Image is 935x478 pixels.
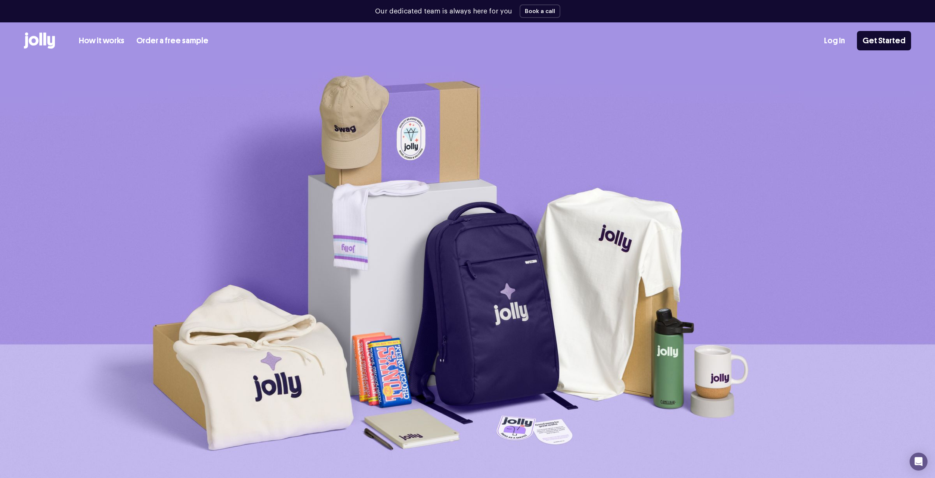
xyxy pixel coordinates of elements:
a: Get Started [857,31,911,50]
a: Order a free sample [136,35,208,47]
div: Open Intercom Messenger [910,453,928,471]
button: Book a call [520,4,560,18]
p: Our dedicated team is always here for you [375,6,512,16]
a: Log In [824,35,845,47]
a: How it works [79,35,124,47]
